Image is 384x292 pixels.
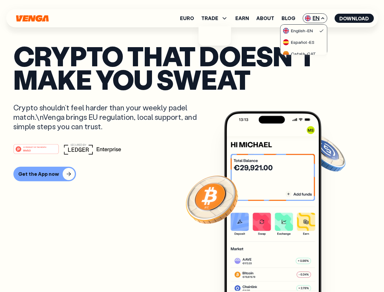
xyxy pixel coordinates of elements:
span: TRADE [201,16,218,21]
svg: Home [15,15,49,22]
button: Download [334,14,374,23]
div: Español - ES [283,39,314,45]
img: flag-es [283,39,289,45]
a: About [256,16,274,21]
span: TRADE [201,15,228,22]
img: Bitcoin [185,172,239,227]
p: Crypto that doesn’t make you sweat [13,44,371,91]
a: flag-catCatalà-CAT [281,48,327,59]
a: Blog [282,16,295,21]
tspan: Web3 [23,148,31,152]
span: EN [303,13,327,23]
div: Get the App now [18,171,59,177]
img: flag-uk [305,15,311,21]
p: Crypto shouldn’t feel harder than your weekly padel match.\nVenga brings EU regulation, local sup... [13,103,206,131]
a: flag-esEspañol-ES [281,36,327,48]
img: flag-cat [283,51,289,57]
img: flag-uk [283,28,289,34]
div: Català - CAT [283,51,316,57]
tspan: #1 PRODUCT OF THE MONTH [23,146,46,148]
a: #1 PRODUCT OF THE MONTHWeb3 [13,148,59,155]
a: Earn [235,16,249,21]
img: USDC coin [303,131,347,175]
a: flag-ukEnglish-EN [281,25,327,36]
a: Euro [180,16,194,21]
button: Get the App now [13,167,76,181]
div: English - EN [283,28,313,34]
a: Get the App now [13,167,371,181]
